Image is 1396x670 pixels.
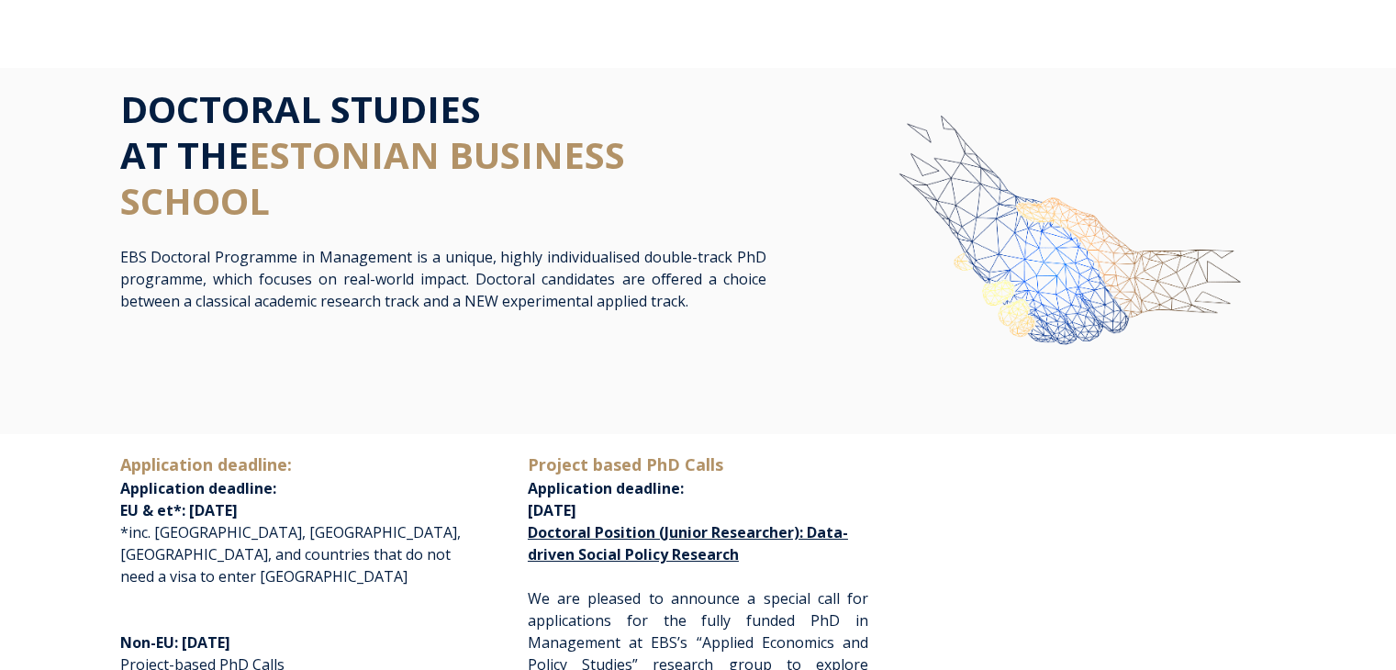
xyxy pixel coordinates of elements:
span: [DATE] [528,500,576,520]
span: ESTONIAN BUSINESS SCHOOL [120,129,625,226]
img: img-ebs-hand [833,86,1276,429]
a: Doctoral Position (Junior Researcher): Data-driven Social Policy Research [528,522,848,564]
span: Application deadline: [120,478,276,498]
span: Application deadline: [528,455,723,498]
span: EU & et*: [DATE] [120,500,238,520]
h1: DOCTORAL STUDIES AT THE [120,86,766,224]
span: Non-EU: [DATE] [120,632,230,653]
span: Application deadline: [120,453,292,475]
p: *inc. [GEOGRAPHIC_DATA], [GEOGRAPHIC_DATA], [GEOGRAPHIC_DATA], and countries that do not need a v... [120,452,461,587]
p: EBS Doctoral Programme in Management is a unique, highly individualised double-track PhD programm... [120,246,766,312]
span: Project based PhD Calls [528,453,723,475]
